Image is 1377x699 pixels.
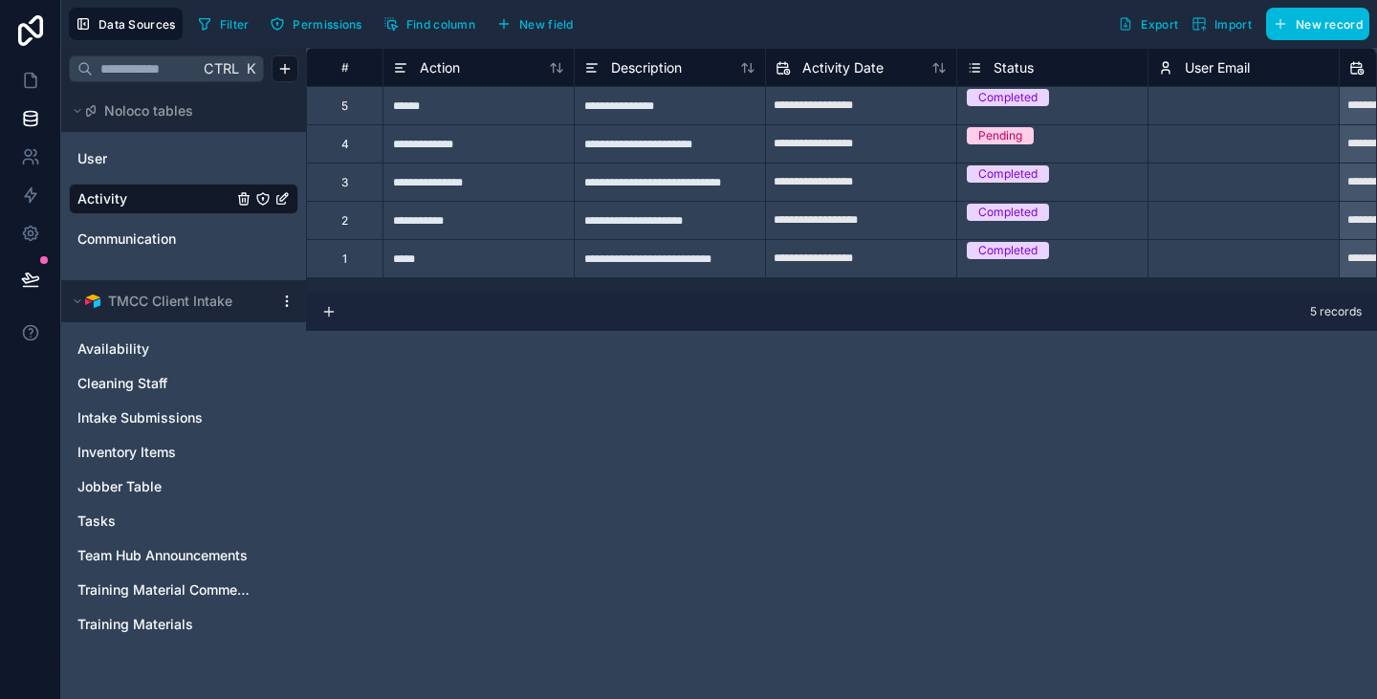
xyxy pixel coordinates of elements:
a: Training Material Comments [77,580,251,600]
span: Availability [77,339,149,359]
span: New record [1296,17,1363,32]
div: Completed [978,242,1038,259]
span: Intake Submissions [77,408,203,427]
div: Activity [69,184,298,214]
a: Inventory Items [77,443,251,462]
div: 3 [341,175,348,190]
button: Find column [377,10,482,38]
button: New record [1266,8,1369,40]
a: Cleaning Staff [77,374,251,393]
button: Filter [190,10,256,38]
span: Cleaning Staff [77,374,167,393]
div: 5 [341,98,348,114]
div: Intake Submissions [69,403,298,433]
span: Inventory Items [77,443,176,462]
a: Training Materials [77,615,251,634]
a: Permissions [263,10,376,38]
span: Description [611,58,682,77]
div: Completed [978,204,1038,221]
button: New field [490,10,580,38]
div: Jobber Table [69,471,298,502]
span: Training Materials [77,615,193,634]
div: Availability [69,334,298,364]
a: Communication [77,229,232,249]
div: Pending [978,127,1022,144]
div: # [321,60,368,75]
span: Import [1214,17,1252,32]
button: Data Sources [69,8,183,40]
div: 4 [341,137,349,152]
img: Airtable Logo [85,294,100,309]
button: Permissions [263,10,368,38]
span: Team Hub Announcements [77,546,248,565]
a: Activity [77,189,232,208]
div: Training Material Comments [69,575,298,605]
div: Communication [69,224,298,254]
span: Activity [77,189,127,208]
a: Availability [77,339,251,359]
span: Activity Date [802,58,884,77]
span: Action [420,58,460,77]
a: New record [1258,8,1369,40]
span: Export [1141,17,1178,32]
a: Jobber Table [77,477,251,496]
span: Status [994,58,1034,77]
span: Tasks [77,512,116,531]
span: K [244,62,257,76]
span: 5 records [1310,304,1362,319]
div: 2 [341,213,348,229]
div: Inventory Items [69,437,298,468]
div: Completed [978,89,1038,106]
span: Ctrl [202,56,241,80]
a: Team Hub Announcements [77,546,251,565]
a: Intake Submissions [77,408,251,427]
span: TMCC Client Intake [108,292,232,311]
div: Training Materials [69,609,298,640]
button: Noloco tables [69,98,287,124]
div: Team Hub Announcements [69,540,298,571]
span: Noloco tables [104,101,193,120]
div: Cleaning Staff [69,368,298,399]
span: Permissions [293,17,361,32]
span: Data Sources [98,17,176,32]
div: Completed [978,165,1038,183]
button: Export [1111,8,1185,40]
div: User [69,143,298,174]
div: Tasks [69,506,298,536]
span: Communication [77,229,176,249]
button: Import [1185,8,1258,40]
div: 1 [342,251,347,267]
button: Airtable LogoTMCC Client Intake [69,288,272,315]
span: User [77,149,107,168]
span: User Email [1185,58,1250,77]
a: User [77,149,232,168]
span: New field [519,17,574,32]
span: Jobber Table [77,477,162,496]
span: Find column [406,17,475,32]
a: Tasks [77,512,251,531]
span: Filter [220,17,250,32]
